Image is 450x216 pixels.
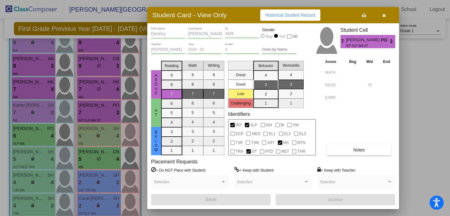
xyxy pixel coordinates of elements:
span: Save [205,197,217,202]
input: Enter ID [225,32,259,36]
span: TRA [236,148,243,155]
div: Girl [279,34,285,39]
label: Placement Requests [151,159,198,165]
input: assessment [325,80,342,90]
span: THR [297,148,305,155]
span: ECP [236,130,244,138]
span: Notes [353,147,365,152]
span: Historical Student Record [265,13,315,18]
span: RET [281,148,289,155]
span: SW [293,121,299,129]
span: T3M [251,139,259,146]
span: EL3 [299,130,306,138]
input: year [188,48,222,52]
span: Below [153,130,159,152]
span: MTN [297,139,306,146]
span: Above [153,73,159,95]
th: Mid [361,58,378,65]
span: IEP SLP MA OT [346,43,376,48]
label: = Do NOT Place with Student: [151,167,206,173]
span: EL2 [284,130,291,138]
input: assessment [325,68,342,77]
button: Archive [276,194,395,205]
h3: Student Cell [340,27,395,33]
span: Archive [328,197,343,202]
span: NB [292,33,298,40]
th: Beg [344,58,361,65]
input: assessment [325,93,342,102]
span: MED [252,130,260,138]
label: = Keep with Student: [234,167,274,173]
span: OT [252,148,257,155]
label: Identifiers [228,111,250,117]
span: PTD [265,148,273,155]
mat-label: Gender [262,27,296,33]
span: T3R [236,139,243,146]
h3: Student Card - View Only [152,11,227,19]
span: PO [381,37,390,43]
span: IEP [236,121,242,129]
th: Asses [323,58,344,65]
input: teacher [151,48,185,52]
label: = Keep with Teacher: [317,167,356,173]
input: goes by name [262,48,296,52]
button: Historical Student Record [260,9,320,21]
span: MA [283,139,289,146]
span: BI [281,121,284,129]
span: EL1 [269,130,275,138]
span: SST [267,139,274,146]
button: Save [151,194,271,205]
span: At [153,108,159,117]
th: End [378,58,395,65]
span: SLP [250,121,257,129]
div: Boy [266,34,273,39]
span: 3 [390,38,395,45]
span: 504 [266,121,272,129]
button: Notes [327,144,391,156]
input: grade [225,48,259,52]
span: [PERSON_NAME] [346,37,381,43]
span: 7 [340,38,346,45]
